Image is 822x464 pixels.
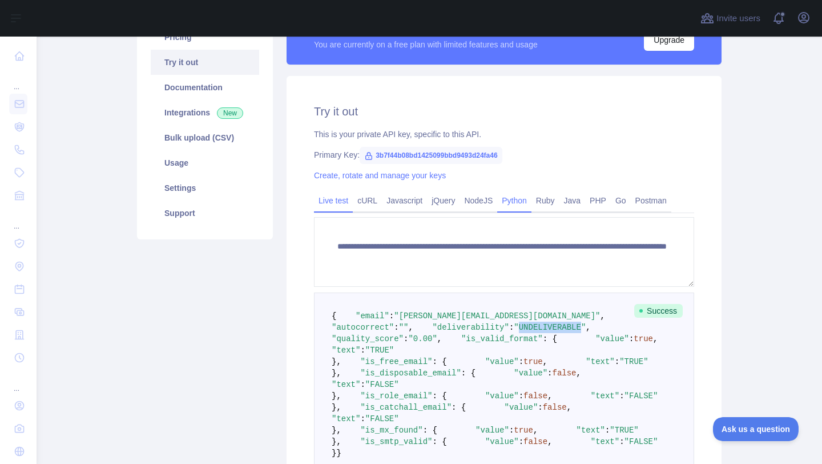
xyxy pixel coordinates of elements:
[605,426,610,435] span: :
[523,391,547,401] span: false
[644,29,694,51] button: Upgrade
[360,369,461,378] span: "is_disposable_email"
[519,357,523,366] span: :
[314,191,353,210] a: Live test
[611,191,631,210] a: Go
[713,417,799,441] iframe: Toggle Customer Support
[509,426,514,435] span: :
[460,191,497,210] a: NodeJS
[624,437,658,446] span: "FALSE"
[591,437,619,446] span: "text"
[432,323,509,332] span: "deliverability"
[332,311,336,321] span: {
[336,449,341,458] span: }
[523,357,543,366] span: true
[432,437,446,446] span: : {
[634,304,683,318] span: Success
[619,357,648,366] span: "TRUE"
[716,12,760,25] span: Invite users
[543,403,567,412] span: false
[423,426,437,435] span: : {
[356,311,389,321] span: "email"
[610,426,638,435] span: "TRUE"
[314,129,694,140] div: This is your private API key, specific to this API.
[476,426,509,435] span: "value"
[360,403,452,412] span: "is_catchall_email"
[653,334,658,343] span: ,
[432,391,446,401] span: : {
[151,150,259,175] a: Usage
[619,391,624,401] span: :
[332,334,404,343] span: "quality_score"
[399,323,409,332] span: ""
[553,369,577,378] span: false
[432,357,446,366] span: : {
[634,334,653,343] span: true
[577,426,605,435] span: "text"
[408,323,413,332] span: ,
[394,323,398,332] span: :
[151,201,259,226] a: Support
[365,346,394,355] span: "TRUE"
[531,191,559,210] a: Ruby
[389,311,394,321] span: :
[514,369,547,378] span: "value"
[365,380,399,389] span: "FALSE"
[332,403,341,412] span: },
[9,69,27,91] div: ...
[514,323,586,332] span: "UNDELIVERABLE"
[332,449,336,458] span: }
[408,334,437,343] span: "0.00"
[523,437,547,446] span: false
[452,403,466,412] span: : {
[427,191,460,210] a: jQuery
[591,391,619,401] span: "text"
[365,414,399,423] span: "FALSE"
[151,25,259,50] a: Pricing
[461,369,476,378] span: : {
[437,334,442,343] span: ,
[332,346,360,355] span: "text"
[314,149,694,161] div: Primary Key:
[543,357,547,366] span: ,
[332,323,394,332] span: "autocorrect"
[404,334,408,343] span: :
[332,357,341,366] span: },
[360,414,365,423] span: :
[619,437,624,446] span: :
[360,147,502,164] span: 3b7f44b08bd1425099bbd9493d24fa46
[332,369,341,378] span: },
[314,171,446,180] a: Create, rotate and manage your keys
[485,357,519,366] span: "value"
[629,334,634,343] span: :
[505,403,538,412] span: "value"
[9,208,27,231] div: ...
[497,191,531,210] a: Python
[332,426,341,435] span: },
[461,334,543,343] span: "is_valid_format"
[382,191,427,210] a: Javascript
[519,391,523,401] span: :
[547,369,552,378] span: :
[577,369,581,378] span: ,
[360,357,432,366] span: "is_free_email"
[353,191,382,210] a: cURL
[332,414,360,423] span: "text"
[394,311,600,321] span: "[PERSON_NAME][EMAIL_ADDRESS][DOMAIN_NAME]"
[586,323,590,332] span: ,
[624,391,658,401] span: "FALSE"
[9,370,27,393] div: ...
[332,391,341,401] span: },
[151,75,259,100] a: Documentation
[615,357,619,366] span: :
[485,437,519,446] span: "value"
[151,175,259,201] a: Settings
[360,380,365,389] span: :
[360,391,432,401] span: "is_role_email"
[586,357,614,366] span: "text"
[314,39,538,50] div: You are currently on a free plan with limited features and usage
[217,107,243,119] span: New
[559,191,586,210] a: Java
[519,437,523,446] span: :
[485,391,519,401] span: "value"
